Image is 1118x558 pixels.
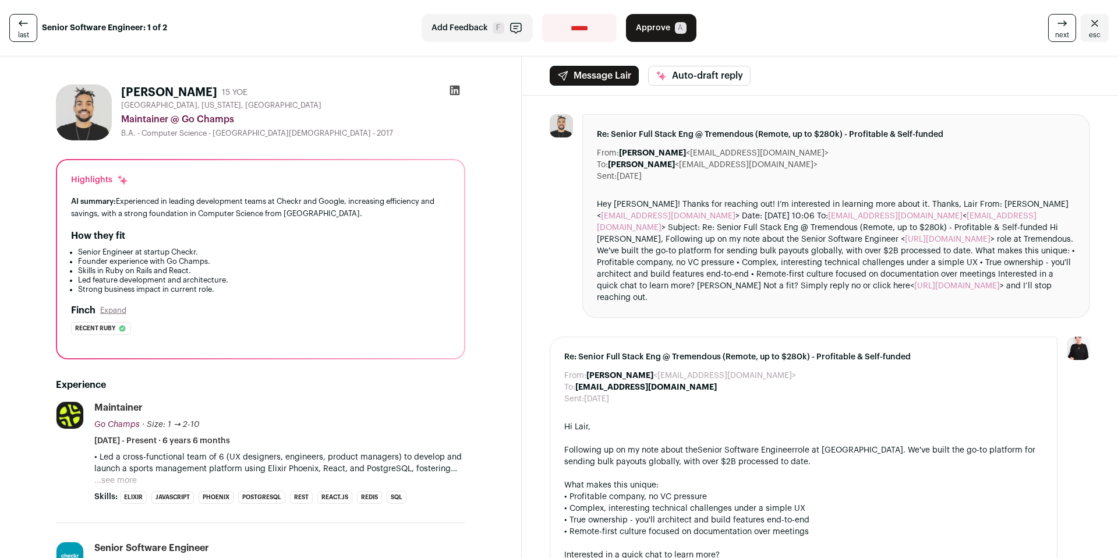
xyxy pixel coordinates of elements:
span: [DATE] - Present · 6 years 6 months [94,435,230,447]
button: Auto-draft reply [648,66,751,86]
li: React.js [317,491,352,504]
li: Phoenix [199,491,233,504]
li: Strong business impact in current role. [78,285,450,294]
span: next [1055,30,1069,40]
div: Hey [PERSON_NAME]! Thanks for reaching out! I’m interested in learning more about it. Thanks, Lai... [597,199,1075,303]
a: Close [1081,14,1109,42]
dt: From: [564,370,586,382]
span: Go Champs [94,421,140,429]
div: • Remote-first culture focused on documentation over meetings [564,526,1043,538]
a: last [9,14,37,42]
h2: Experience [56,378,465,392]
li: Led feature development and architecture. [78,276,450,285]
button: Approve A [626,14,696,42]
p: • Led a cross-functional team of 6 (UX designers, engineers, product managers) to develop and lau... [94,451,465,475]
b: [EMAIL_ADDRESS][DOMAIN_NAME] [575,383,717,391]
div: Maintainer [94,401,143,414]
h1: [PERSON_NAME] [121,84,217,101]
button: Message Lair [550,66,639,86]
div: Senior Software Engineer [94,542,209,555]
dd: [DATE] [617,171,642,182]
span: [GEOGRAPHIC_DATA], [US_STATE], [GEOGRAPHIC_DATA] [121,101,321,110]
li: Senior Engineer at startup Checkr. [78,248,450,257]
div: 15 YOE [222,87,247,98]
a: [EMAIL_ADDRESS][DOMAIN_NAME] [828,212,963,220]
div: Maintainer @ Go Champs [121,112,465,126]
div: What makes this unique: [564,479,1043,491]
li: Skills in Ruby on Rails and React. [78,266,450,276]
div: B.A. - Computer Science - [GEOGRAPHIC_DATA][DEMOGRAPHIC_DATA] - 2017 [121,129,465,138]
dt: Sent: [564,393,584,405]
h2: Finch [71,303,95,317]
span: AI summary: [71,197,116,205]
div: Hi Lair, [564,421,1043,433]
span: Re: Senior Full Stack Eng @ Tremendous (Remote, up to $280k) - Profitable & Self-funded [564,351,1043,363]
dt: To: [597,159,608,171]
li: Elixir [120,491,147,504]
span: · Size: 1 → 2-10 [142,421,200,429]
div: Highlights [71,174,129,186]
dd: <[EMAIL_ADDRESS][DOMAIN_NAME]> [619,147,829,159]
dd: <[EMAIL_ADDRESS][DOMAIN_NAME]> [608,159,818,171]
div: • Profitable company, no VC pressure [564,491,1043,503]
dd: <[EMAIL_ADDRESS][DOMAIN_NAME]> [586,370,796,382]
a: [URL][DOMAIN_NAME] [914,282,1000,290]
span: esc [1089,30,1101,40]
button: Expand [100,306,126,315]
li: JavaScript [151,491,194,504]
img: ede4694172f9ed849f9396a06d9358697c78afe67bdbefd114900a262b5c5f38 [550,114,573,137]
span: Add Feedback [431,22,488,34]
div: Experienced in leading development teams at Checkr and Google, increasing efficiency and savings,... [71,195,450,220]
img: 9240684-medium_jpg [1067,337,1090,360]
span: F [493,22,504,34]
li: Redis [357,491,382,504]
button: Add Feedback F [422,14,533,42]
span: A [675,22,687,34]
div: • Complex, interesting technical challenges under a simple UX [564,503,1043,514]
li: REST [290,491,313,504]
b: [PERSON_NAME] [586,372,653,380]
a: [URL][DOMAIN_NAME] [905,235,990,243]
span: Re: Senior Full Stack Eng @ Tremendous (Remote, up to $280k) - Profitable & Self-funded [597,129,1075,140]
dt: To: [564,382,575,393]
img: 0dfe8747c6bb233f0d2b155aa117d6d931913e3d239f512fb3819332df632fa3.jpg [56,402,83,429]
dd: [DATE] [584,393,609,405]
span: last [18,30,29,40]
span: Skills: [94,491,118,503]
button: ...see more [94,475,137,486]
a: Senior Software Engineer [698,446,795,454]
b: [PERSON_NAME] [619,149,686,157]
dt: From: [597,147,619,159]
span: Approve [636,22,670,34]
li: Founder experience with Go Champs. [78,257,450,266]
li: SQL [387,491,406,504]
a: next [1048,14,1076,42]
strong: Senior Software Engineer: 1 of 2 [42,22,167,34]
span: Recent ruby [75,323,115,334]
a: [EMAIL_ADDRESS][DOMAIN_NAME] [601,212,735,220]
h2: How they fit [71,229,125,243]
b: [PERSON_NAME] [608,161,675,169]
li: PostgreSQL [238,491,285,504]
img: ede4694172f9ed849f9396a06d9358697c78afe67bdbefd114900a262b5c5f38 [56,84,112,140]
dt: Sent: [597,171,617,182]
div: • True ownership - you'll architect and build features end-to-end [564,514,1043,526]
div: Following up on my note about the role at [GEOGRAPHIC_DATA]. We've built the go-to platform for s... [564,444,1043,468]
